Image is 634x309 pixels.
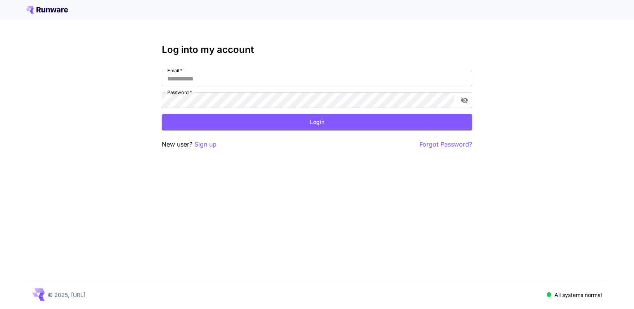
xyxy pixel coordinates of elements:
[554,291,602,299] p: All systems normal
[162,44,472,55] h3: Log into my account
[167,89,192,96] label: Password
[48,291,85,299] p: © 2025, [URL]
[162,140,217,149] p: New user?
[162,114,472,130] button: Login
[194,140,217,149] button: Sign up
[167,67,182,74] label: Email
[419,140,472,149] button: Forgot Password?
[457,93,471,107] button: toggle password visibility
